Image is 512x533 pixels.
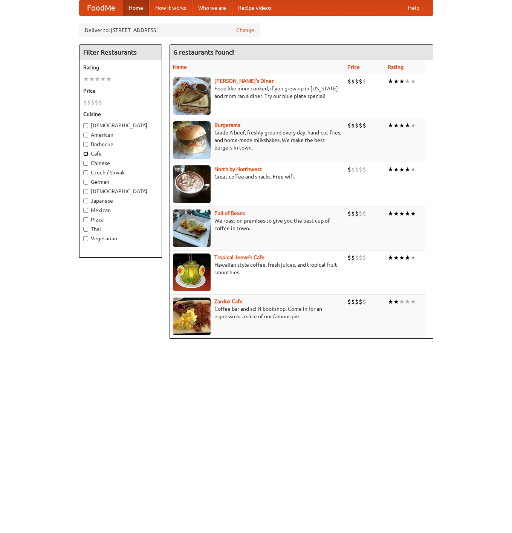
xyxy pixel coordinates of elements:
[173,254,211,291] img: jeeves.jpg
[362,254,366,262] li: $
[83,151,88,156] input: Cafe
[83,217,88,222] input: Pizza
[173,129,341,151] p: Grade A beef, freshly ground every day, hand-cut fries, and home-made milkshakes. We make the bes...
[123,0,149,15] a: Home
[351,77,355,86] li: $
[83,189,88,194] input: [DEMOGRAPHIC_DATA]
[362,121,366,130] li: $
[399,77,405,86] li: ★
[173,305,341,320] p: Coffee bar and sci-fi bookshop. Come in for an espresso or a slice of our famous pie.
[347,254,351,262] li: $
[214,122,240,128] a: Burgerama
[83,227,88,232] input: Thai
[410,77,416,86] li: ★
[362,298,366,306] li: $
[405,209,410,218] li: ★
[98,98,102,107] li: $
[83,64,158,71] h5: Rating
[393,121,399,130] li: ★
[388,209,393,218] li: ★
[351,254,355,262] li: $
[174,49,235,56] ng-pluralize: 6 restaurants found!
[173,85,341,100] p: Food like mom cooked, if you grew up in [US_STATE] and mom ran a diner. Try our blue plate special!
[173,121,211,159] img: burgerama.jpg
[192,0,232,15] a: Who we are
[347,77,351,86] li: $
[393,254,399,262] li: ★
[359,121,362,130] li: $
[388,77,393,86] li: ★
[83,75,89,83] li: ★
[355,209,359,218] li: $
[359,165,362,174] li: $
[393,77,399,86] li: ★
[79,0,123,15] a: FoodMe
[95,98,98,107] li: $
[83,133,88,137] input: American
[399,298,405,306] li: ★
[359,254,362,262] li: $
[359,298,362,306] li: $
[351,209,355,218] li: $
[83,159,158,167] label: Chinese
[347,121,351,130] li: $
[87,98,91,107] li: $
[393,209,399,218] li: ★
[173,209,211,247] img: beans.jpg
[355,77,359,86] li: $
[83,236,88,241] input: Vegetarian
[214,298,243,304] a: Zardoz Cafe
[214,254,264,260] b: Tropical Jeeve's Cafe
[355,254,359,262] li: $
[347,298,351,306] li: $
[359,77,362,86] li: $
[173,261,341,276] p: Hawaiian style coffee, fresh juices, and tropical fruit smoothies.
[83,197,158,205] label: Japanese
[83,131,158,139] label: American
[393,298,399,306] li: ★
[214,166,262,172] b: North by Northwest
[388,254,393,262] li: ★
[351,165,355,174] li: $
[83,188,158,195] label: [DEMOGRAPHIC_DATA]
[83,199,88,203] input: Japanese
[83,206,158,214] label: Mexican
[173,165,211,203] img: north.jpg
[83,122,158,129] label: [DEMOGRAPHIC_DATA]
[83,225,158,233] label: Thai
[405,165,410,174] li: ★
[399,209,405,218] li: ★
[83,178,158,186] label: German
[362,165,366,174] li: $
[362,209,366,218] li: $
[173,217,341,232] p: We roast on premises to give you the best cup of coffee in town.
[410,298,416,306] li: ★
[236,26,254,34] a: Change
[106,75,112,83] li: ★
[351,298,355,306] li: $
[405,121,410,130] li: ★
[402,0,425,15] a: Help
[149,0,192,15] a: How it works
[393,165,399,174] li: ★
[405,254,410,262] li: ★
[388,64,403,70] a: Rating
[388,165,393,174] li: ★
[405,298,410,306] li: ★
[173,77,211,115] img: sallys.jpg
[399,254,405,262] li: ★
[214,78,274,84] a: [PERSON_NAME]'s Diner
[89,75,95,83] li: ★
[399,121,405,130] li: ★
[83,235,158,242] label: Vegetarian
[83,123,88,128] input: [DEMOGRAPHIC_DATA]
[355,298,359,306] li: $
[83,180,88,185] input: German
[410,121,416,130] li: ★
[351,121,355,130] li: $
[362,77,366,86] li: $
[100,75,106,83] li: ★
[83,150,158,157] label: Cafe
